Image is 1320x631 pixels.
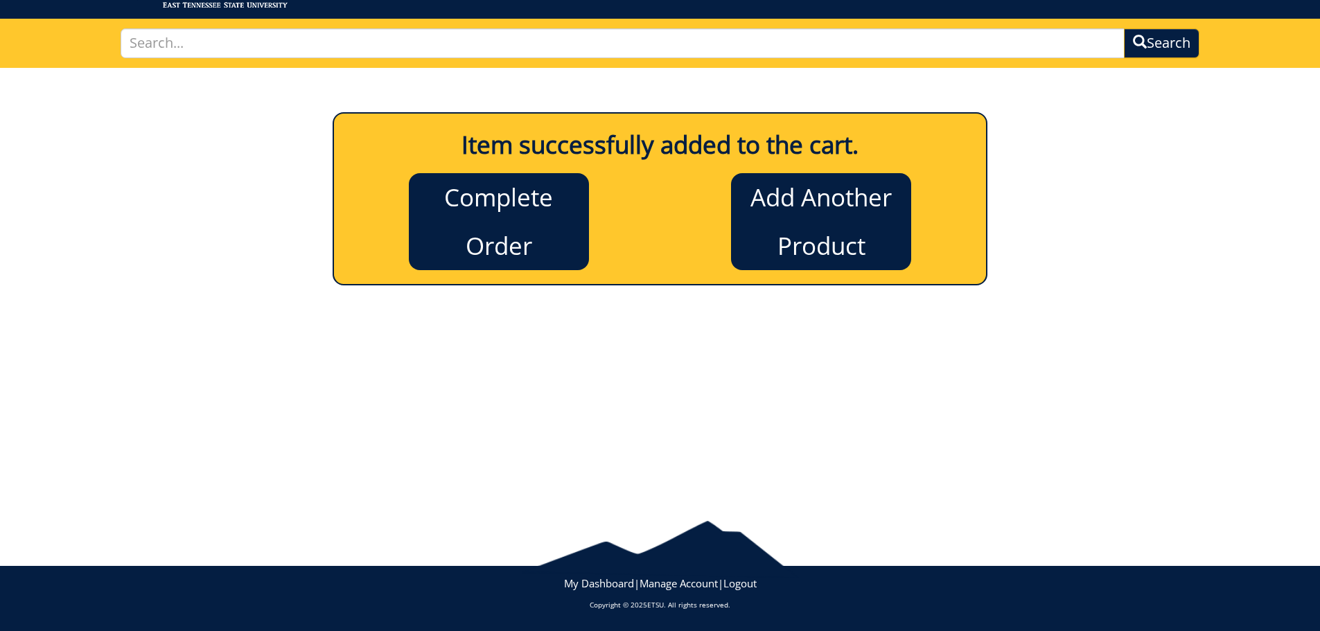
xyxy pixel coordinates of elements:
[731,173,911,270] a: Add Another Product
[121,28,1125,58] input: Search...
[647,600,664,610] a: ETSU
[564,576,634,590] a: My Dashboard
[409,173,589,270] a: Complete Order
[461,128,859,161] b: Item successfully added to the cart.
[723,576,757,590] a: Logout
[640,576,718,590] a: Manage Account
[1124,28,1199,58] button: Search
